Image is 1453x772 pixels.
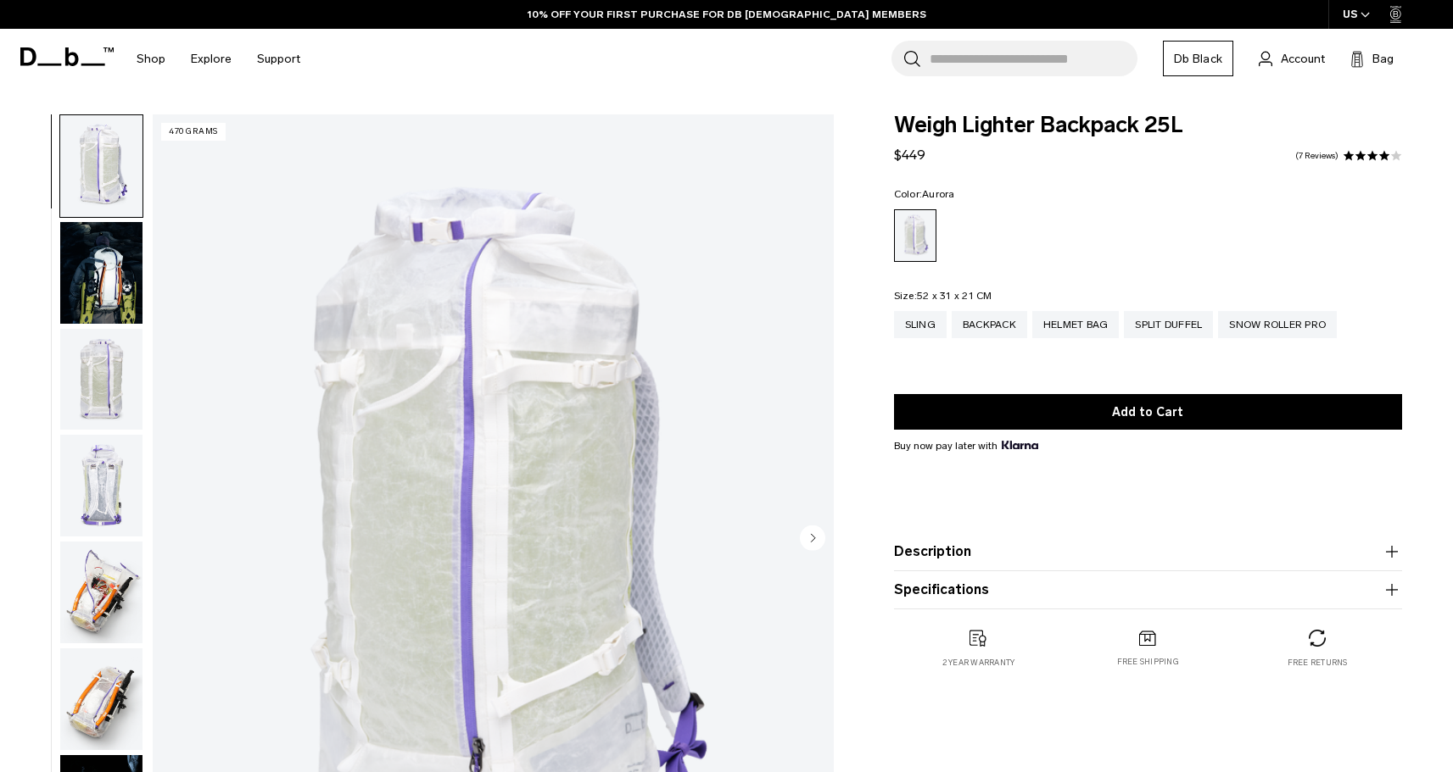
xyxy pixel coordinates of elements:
[1350,48,1394,69] button: Bag
[161,123,226,141] p: 470 grams
[60,222,143,324] img: Weigh_Lighter_Backpack_25L_Lifestyle_new.png
[257,29,300,89] a: Support
[1002,441,1038,449] img: {"height" => 20, "alt" => "Klarna"}
[60,648,143,750] img: Weigh_Lighter_Backpack_25L_5.png
[191,29,232,89] a: Explore
[917,290,992,302] span: 52 x 31 x 21 CM
[894,311,947,338] a: Sling
[922,188,955,200] span: Aurora
[952,311,1027,338] a: Backpack
[59,114,143,218] button: Weigh_Lighter_Backpack_25L_1.png
[800,525,825,553] button: Next slide
[1372,50,1394,68] span: Bag
[1295,152,1338,160] a: 7 reviews
[60,542,143,643] img: Weigh_Lighter_Backpack_25L_4.png
[1218,311,1337,338] a: Snow Roller Pro
[60,435,143,536] img: Weigh_Lighter_Backpack_25L_3.png
[59,647,143,751] button: Weigh_Lighter_Backpack_25L_5.png
[894,209,936,262] a: Aurora
[59,541,143,644] button: Weigh_Lighter_Backpack_25L_4.png
[1281,50,1325,68] span: Account
[124,29,313,89] nav: Main Navigation
[1117,656,1179,668] p: Free shipping
[894,542,1402,562] button: Description
[1032,311,1120,338] a: Helmet Bag
[528,7,926,22] a: 10% OFF YOUR FIRST PURCHASE FOR DB [DEMOGRAPHIC_DATA] MEMBERS
[942,657,1015,669] p: 2 year warranty
[894,189,955,199] legend: Color:
[60,329,143,430] img: Weigh_Lighter_Backpack_25L_2.png
[894,291,992,301] legend: Size:
[894,580,1402,600] button: Specifications
[1288,657,1348,669] p: Free returns
[59,434,143,537] button: Weigh_Lighter_Backpack_25L_3.png
[59,328,143,431] button: Weigh_Lighter_Backpack_25L_2.png
[894,114,1402,136] span: Weigh Lighter Backpack 25L
[1163,41,1233,76] a: Db Black
[1259,48,1325,69] a: Account
[60,115,143,217] img: Weigh_Lighter_Backpack_25L_1.png
[1124,311,1213,338] a: Split Duffel
[894,147,925,163] span: $449
[894,438,1038,453] span: Buy now pay later with
[137,29,165,89] a: Shop
[59,221,143,325] button: Weigh_Lighter_Backpack_25L_Lifestyle_new.png
[894,394,1402,430] button: Add to Cart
